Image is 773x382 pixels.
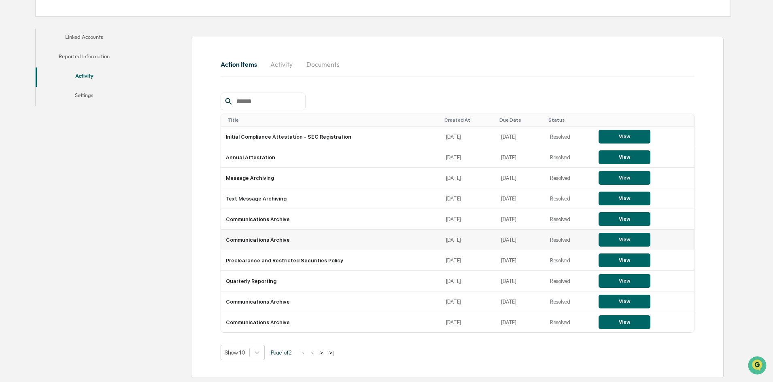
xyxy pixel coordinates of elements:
img: 1746055101610-c473b297-6a78-478c-a979-82029cc54cd1 [8,62,23,76]
a: View [599,195,650,201]
td: [DATE] [441,230,497,250]
td: Annual Attestation [221,147,441,168]
td: [DATE] [496,250,545,271]
button: Activity [36,68,133,87]
td: Communications Archive [221,209,441,230]
td: [DATE] [496,168,545,188]
td: Resolved [545,250,594,271]
p: How can we help? [8,17,147,30]
a: 🖐️Preclearance [5,99,55,113]
button: View [599,171,650,185]
a: 🗄️Attestations [55,99,104,113]
td: Resolved [545,230,594,250]
button: Settings [36,87,133,106]
td: [DATE] [441,271,497,291]
td: Resolved [545,147,594,168]
button: View [599,233,650,247]
td: [DATE] [496,230,545,250]
td: [DATE] [496,271,545,291]
button: |< [298,349,307,356]
button: View [599,192,650,205]
button: Activity [263,55,300,74]
td: [DATE] [441,209,497,230]
td: Resolved [545,209,594,230]
button: < [308,349,316,356]
td: Resolved [545,168,594,188]
td: Resolved [545,188,594,209]
span: Data Lookup [16,117,51,125]
a: View [599,175,650,181]
td: Quarterly Reporting [221,271,441,291]
button: > [318,349,326,356]
button: View [599,253,650,267]
div: Toggle SortBy [600,117,691,123]
td: Resolved [545,127,594,147]
a: 🔎Data Lookup [5,114,54,129]
td: [DATE] [496,127,545,147]
button: Documents [300,55,346,74]
button: View [599,315,650,329]
div: 🗄️ [59,103,65,109]
a: View [599,257,650,263]
button: View [599,295,650,308]
td: Communications Archive [221,291,441,312]
iframe: Open customer support [747,355,769,377]
span: Preclearance [16,102,52,110]
td: Preclearance and Restricted Securities Policy [221,250,441,271]
div: secondary tabs example [36,29,133,106]
div: Toggle SortBy [548,117,590,123]
td: [DATE] [441,291,497,312]
a: View [599,154,650,160]
td: Resolved [545,312,594,332]
div: Toggle SortBy [444,117,493,123]
td: [DATE] [496,188,545,209]
div: We're available if you need us! [28,70,102,76]
a: View [599,298,650,304]
td: [DATE] [496,147,545,168]
td: Resolved [545,291,594,312]
a: View [599,216,650,222]
button: View [599,274,650,288]
td: Resolved [545,271,594,291]
td: Initial Compliance Attestation - SEC Registration [221,127,441,147]
a: View [599,236,650,243]
button: >| [327,349,336,356]
td: Communications Archive [221,312,441,332]
div: Toggle SortBy [499,117,542,123]
td: Text Message Archiving [221,188,441,209]
a: Powered byPylon [57,137,98,143]
button: View [599,130,650,144]
td: Message Archiving [221,168,441,188]
div: 🔎 [8,118,15,125]
div: secondary tabs example [221,55,694,74]
button: Linked Accounts [36,29,133,48]
td: [DATE] [441,312,497,332]
td: [DATE] [441,147,497,168]
button: View [599,150,650,164]
td: [DATE] [496,209,545,230]
td: [DATE] [441,127,497,147]
td: Communications Archive [221,230,441,250]
td: [DATE] [496,291,545,312]
span: Page 1 of 2 [271,349,292,356]
span: Attestations [67,102,100,110]
a: View [599,278,650,284]
button: View [599,212,650,226]
div: Start new chat [28,62,133,70]
div: 🖐️ [8,103,15,109]
a: View [599,133,650,139]
button: Action Items [221,55,263,74]
td: [DATE] [441,250,497,271]
td: [DATE] [441,168,497,188]
td: [DATE] [441,188,497,209]
td: [DATE] [496,312,545,332]
span: Pylon [81,137,98,143]
button: Reported Information [36,48,133,68]
button: Start new chat [138,64,147,74]
a: View [599,319,650,325]
div: Toggle SortBy [227,117,438,123]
